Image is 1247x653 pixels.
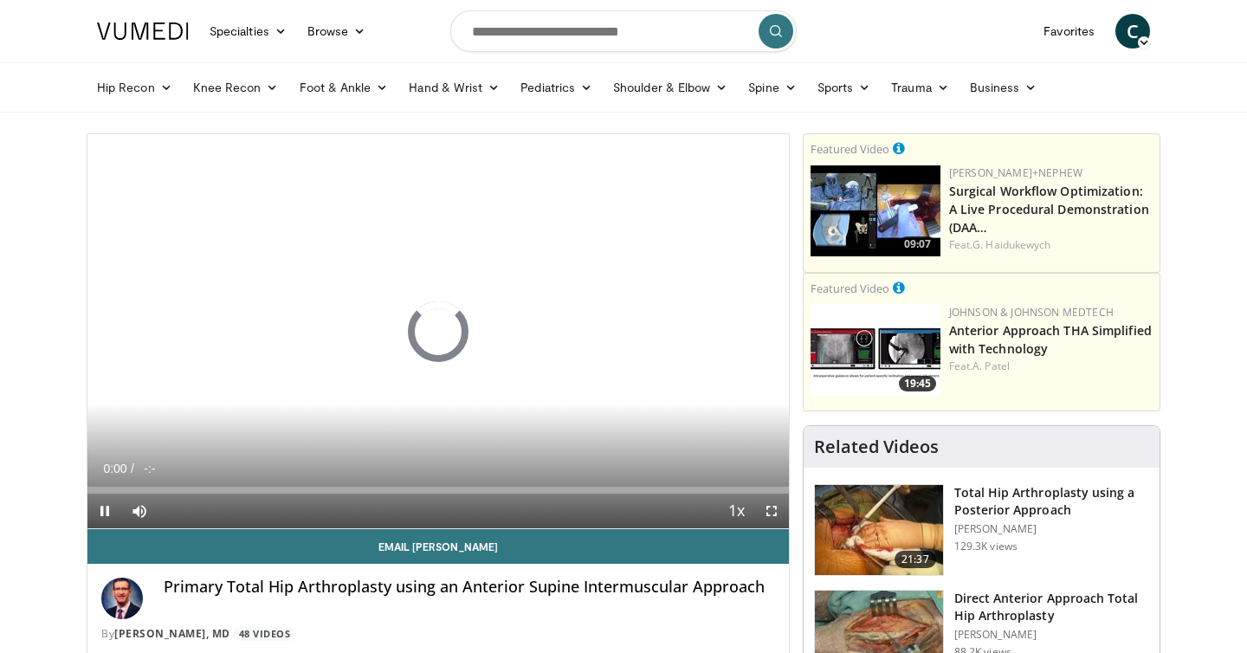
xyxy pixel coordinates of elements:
[720,494,754,528] button: Playback Rate
[164,578,775,597] h4: Primary Total Hip Arthroplasty using an Anterior Supine Intermuscular Approach
[101,578,143,619] img: Avatar
[87,134,789,529] video-js: Video Player
[297,14,377,48] a: Browse
[122,494,157,528] button: Mute
[87,70,183,105] a: Hip Recon
[959,70,1048,105] a: Business
[103,462,126,475] span: 0:00
[895,551,936,568] span: 21:37
[450,10,797,52] input: Search topics, interventions
[811,165,940,256] a: 09:07
[949,359,1153,374] div: Feat.
[183,70,289,105] a: Knee Recon
[233,627,296,642] a: 48 Videos
[954,628,1149,642] p: [PERSON_NAME]
[199,14,297,48] a: Specialties
[289,70,399,105] a: Foot & Ankle
[949,322,1152,357] a: Anterior Approach THA Simplified with Technology
[87,487,789,494] div: Progress Bar
[972,359,1010,373] a: A. Patel
[954,590,1149,624] h3: Direct Anterior Approach Total Hip Arthroplasty
[949,305,1114,320] a: Johnson & Johnson MedTech
[811,165,940,256] img: bcfc90b5-8c69-4b20-afee-af4c0acaf118.150x105_q85_crop-smart_upscale.jpg
[144,462,155,475] span: -:-
[101,626,775,642] div: By
[954,522,1149,536] p: [PERSON_NAME]
[811,281,889,296] small: Featured Video
[1033,14,1105,48] a: Favorites
[603,70,738,105] a: Shoulder & Elbow
[87,494,122,528] button: Pause
[398,70,510,105] a: Hand & Wrist
[949,237,1153,253] div: Feat.
[114,626,230,641] a: [PERSON_NAME], MD
[881,70,959,105] a: Trauma
[807,70,882,105] a: Sports
[510,70,603,105] a: Pediatrics
[97,23,189,40] img: VuMedi Logo
[815,485,943,575] img: 286987_0000_1.png.150x105_q85_crop-smart_upscale.jpg
[814,484,1149,576] a: 21:37 Total Hip Arthroplasty using a Posterior Approach [PERSON_NAME] 129.3K views
[949,183,1149,236] a: Surgical Workflow Optimization: A Live Procedural Demonstration (DAA…
[972,237,1050,252] a: G. Haidukewych
[954,540,1018,553] p: 129.3K views
[811,141,889,157] small: Featured Video
[899,376,936,391] span: 19:45
[814,436,939,457] h4: Related Videos
[949,165,1082,180] a: [PERSON_NAME]+Nephew
[954,484,1149,519] h3: Total Hip Arthroplasty using a Posterior Approach
[1115,14,1150,48] a: C
[811,305,940,396] a: 19:45
[754,494,789,528] button: Fullscreen
[738,70,806,105] a: Spine
[87,529,789,564] a: Email [PERSON_NAME]
[131,462,134,475] span: /
[899,236,936,252] span: 09:07
[811,305,940,396] img: 06bb1c17-1231-4454-8f12-6191b0b3b81a.150x105_q85_crop-smart_upscale.jpg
